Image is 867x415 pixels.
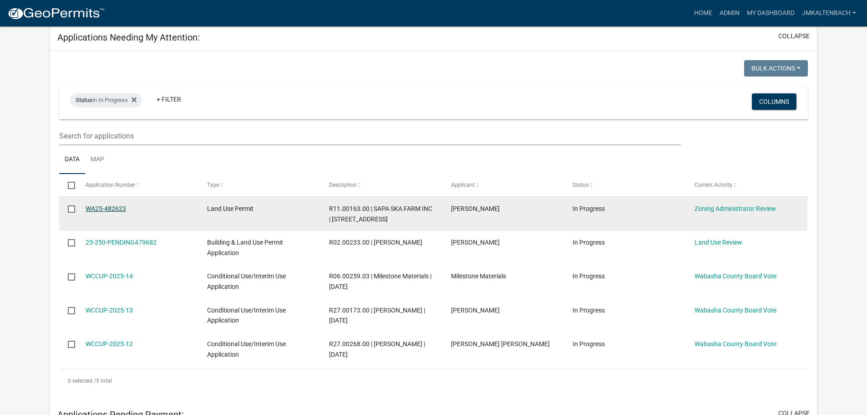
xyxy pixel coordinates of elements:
[68,378,96,384] span: 0 selected /
[329,307,425,324] span: R27.00173.00 | Brandon Van Asten | 08/12/2025
[329,239,422,246] span: R02.00233.00 | HEIDI NORTON
[695,272,776,280] a: Wabasha County Board Vote
[86,340,133,348] a: WCCUP-2025-12
[752,93,796,110] button: Columns
[695,340,776,348] a: Wabasha County Board Vote
[695,205,776,212] a: Zoning Administrator Review
[207,272,286,290] span: Conditional Use/Interim Use Application
[86,182,135,188] span: Application Number
[207,307,286,324] span: Conditional Use/Interim Use Application
[329,205,432,223] span: R11.00163.00 | SAPA SKA FARM INC | 70247 350TH AVE
[70,93,142,108] div: in In Progress
[329,340,425,358] span: R27.00268.00 | Hunter Kapple | 08/07/2025
[695,182,732,188] span: Current Activity
[778,31,810,41] button: collapse
[573,272,605,280] span: In Progress
[207,205,254,212] span: Land Use Permit
[695,307,776,314] a: Wabasha County Board Vote
[57,32,200,43] h5: Applications Needing My Attention:
[695,239,742,246] a: Land Use Review
[86,272,133,280] a: WCCUP-2025-14
[744,60,808,77] button: Bulk Actions
[798,5,860,22] a: jmkaltenbach
[86,239,157,246] a: 25-250-PENDING479682
[86,307,133,314] a: WCCUP-2025-13
[76,97,92,103] span: Status
[149,91,188,108] a: + Filter
[451,182,475,188] span: Applicant
[59,127,680,145] input: Search for applications
[451,272,506,280] span: Milestone Materials
[686,174,808,196] datatable-header-cell: Current Activity
[451,340,550,348] span: Adam Michael Dalton
[59,174,76,196] datatable-header-cell: Select
[573,340,605,348] span: In Progress
[207,182,219,188] span: Type
[85,145,110,174] a: Map
[86,205,126,212] a: WA25-482623
[451,239,500,246] span: Heidi Norton
[50,51,817,401] div: collapse
[573,307,605,314] span: In Progress
[207,239,283,256] span: Building & Land Use Permit Application
[329,272,431,290] span: R06.00259.03 | Milestone Materials | 08/20/2025
[198,174,320,196] datatable-header-cell: Type
[442,174,564,196] datatable-header-cell: Applicant
[564,174,686,196] datatable-header-cell: Status
[77,174,199,196] datatable-header-cell: Application Number
[320,174,442,196] datatable-header-cell: Description
[690,5,716,22] a: Home
[451,307,500,314] span: Brandon
[716,5,743,22] a: Admin
[451,205,500,212] span: Mahmoud Othman
[573,182,588,188] span: Status
[743,5,798,22] a: My Dashboard
[573,239,605,246] span: In Progress
[573,205,605,212] span: In Progress
[329,182,357,188] span: Description
[207,340,286,358] span: Conditional Use/Interim Use Application
[59,369,808,392] div: 5 total
[59,145,85,174] a: Data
